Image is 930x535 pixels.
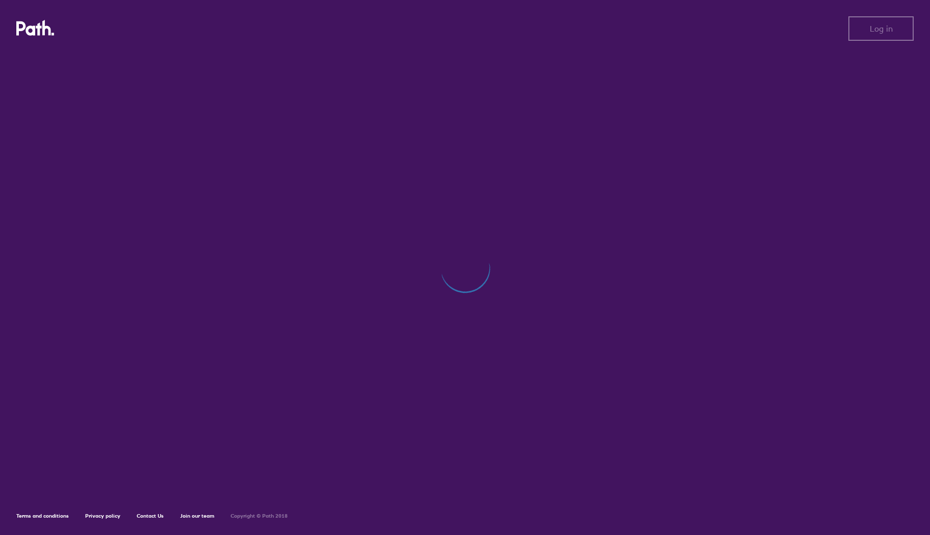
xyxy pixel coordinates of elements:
[137,513,164,519] a: Contact Us
[16,513,69,519] a: Terms and conditions
[848,16,914,41] button: Log in
[85,513,120,519] a: Privacy policy
[231,513,288,519] h6: Copyright © Path 2018
[180,513,214,519] a: Join our team
[870,24,893,33] span: Log in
